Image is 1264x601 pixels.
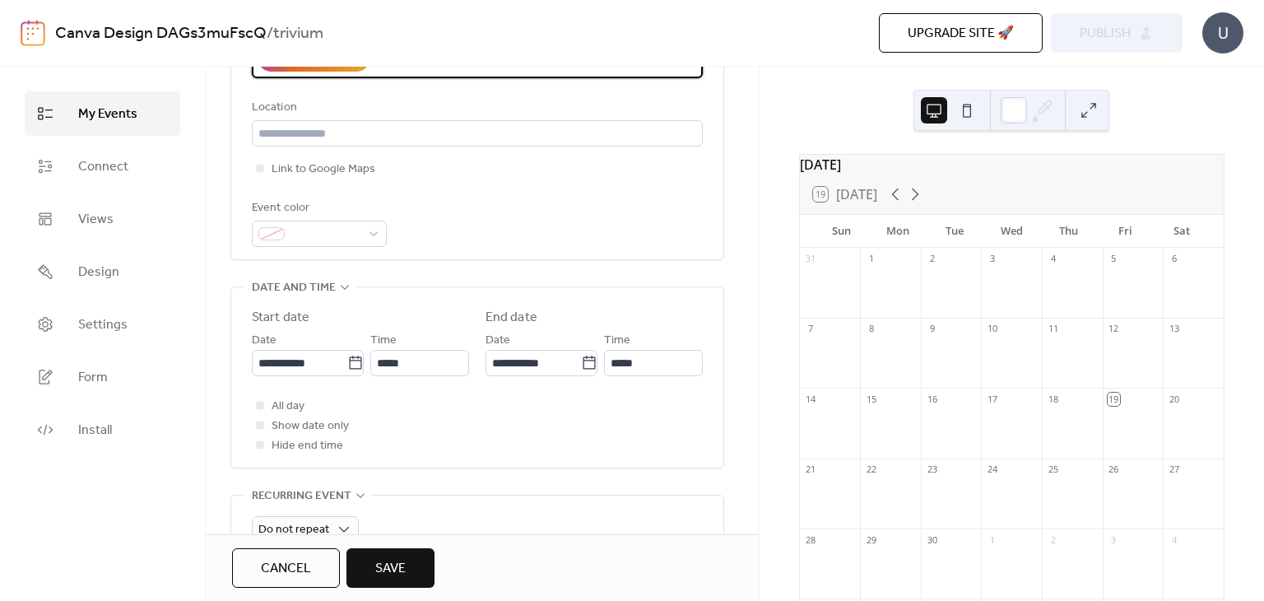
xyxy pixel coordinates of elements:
[486,308,537,328] div: End date
[800,155,1224,175] div: [DATE]
[1047,533,1059,546] div: 2
[805,323,817,335] div: 7
[1047,393,1059,405] div: 18
[258,47,369,72] button: AI Assistant
[261,559,311,579] span: Cancel
[986,253,998,265] div: 3
[1108,464,1120,476] div: 26
[926,393,938,405] div: 16
[983,215,1040,248] div: Wed
[805,533,817,546] div: 28
[908,24,1014,44] span: Upgrade site 🚀
[1202,12,1243,54] div: U
[986,393,998,405] div: 17
[272,417,349,436] span: Show date only
[1168,393,1180,405] div: 20
[78,315,128,335] span: Settings
[25,249,180,294] a: Design
[272,160,375,179] span: Link to Google Maps
[272,397,304,417] span: All day
[252,487,351,506] span: Recurring event
[25,355,180,399] a: Form
[1108,253,1120,265] div: 5
[1047,464,1059,476] div: 25
[486,331,510,351] span: Date
[78,263,119,282] span: Design
[21,20,45,46] img: logo
[1168,533,1180,546] div: 4
[25,144,180,189] a: Connect
[78,421,112,440] span: Install
[1168,323,1180,335] div: 13
[1168,464,1180,476] div: 27
[346,548,434,588] button: Save
[926,323,938,335] div: 9
[986,323,998,335] div: 10
[805,464,817,476] div: 21
[252,98,699,118] div: Location
[865,253,877,265] div: 1
[25,91,180,136] a: My Events
[865,464,877,476] div: 22
[232,548,340,588] button: Cancel
[272,436,343,456] span: Hide end time
[252,331,276,351] span: Date
[258,519,329,541] span: Do not repeat
[25,408,180,452] a: Install
[805,393,817,405] div: 14
[1040,215,1097,248] div: Thu
[879,13,1043,53] button: Upgrade site 🚀
[1047,323,1059,335] div: 11
[865,533,877,546] div: 29
[986,464,998,476] div: 24
[1097,215,1154,248] div: Fri
[926,533,938,546] div: 30
[1047,253,1059,265] div: 4
[78,368,108,388] span: Form
[78,157,128,177] span: Connect
[1108,323,1120,335] div: 12
[604,331,630,351] span: Time
[55,18,267,49] a: Canva Design DAGs3muFscQ
[805,253,817,265] div: 31
[289,50,358,70] div: AI Assistant
[926,464,938,476] div: 23
[267,18,273,49] b: /
[1154,215,1211,248] div: Sat
[986,533,998,546] div: 1
[813,215,870,248] div: Sun
[252,308,309,328] div: Start date
[927,215,983,248] div: Tue
[1108,533,1120,546] div: 3
[25,197,180,241] a: Views
[375,559,406,579] span: Save
[870,215,927,248] div: Mon
[273,18,323,49] b: trivium
[252,198,383,218] div: Event color
[926,253,938,265] div: 2
[370,331,397,351] span: Time
[78,210,114,230] span: Views
[1168,253,1180,265] div: 6
[865,323,877,335] div: 8
[252,278,336,298] span: Date and time
[25,302,180,347] a: Settings
[78,105,137,124] span: My Events
[865,393,877,405] div: 15
[1108,393,1120,405] div: 19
